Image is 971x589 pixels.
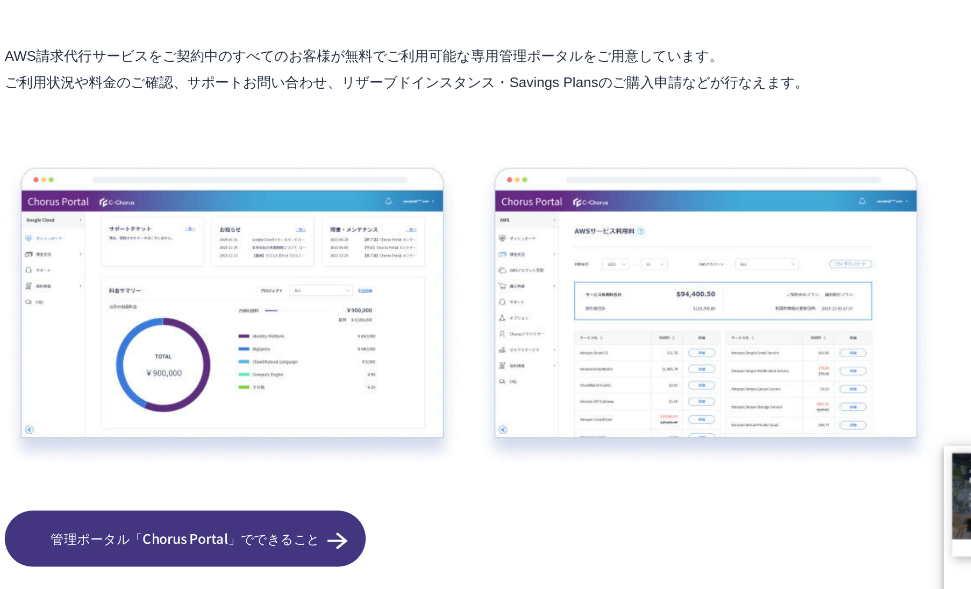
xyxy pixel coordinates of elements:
[784,553,955,577] x-t: ダウンロードする
[505,14,558,25] a: 特長・メリット
[201,563,770,579] p: AWS請求代行サービス以外のサービスも充実！高い技術力をもった認定エンジニアが技術支援を行います。
[201,436,422,449] span: 管理ポータル「Chorus Portal」でできること
[201,425,422,459] a: 管理ポータル「Chorus Portal」でできること
[784,509,955,522] x-t: 詳細資料のダウンロード
[784,528,955,547] x-t: AWS請求代行サービスをはじめとするAWS支援サービスの詳細がまとまった資料をダウンロードできます。
[777,385,962,584] a: 詳細資料のダウンロード AWS請求代行サービスをはじめとするAWS支援サービスの詳細がまとまった資料をダウンロードできます。 ダウンロードする
[650,14,695,25] a: よくある質問
[201,138,770,171] p: AWS請求代行サービスをご契約中のすべてのお客様が無料でご利用可能な専用管理ポータルをご用意しています。 ご利用状況や料金のご確認、サポートお問い合わせ、リザーブドインスタンス・Savings ...
[201,513,265,536] span: 特長 6
[437,14,490,25] a: 請求代行プラン
[201,212,770,399] img: 管理ポータル Chorus Portal イメージ
[279,516,463,534] span: 認定エンジニアによる技術支援
[201,89,265,111] span: 特長 5
[711,11,770,28] a: お申し込み
[711,14,770,25] span: お申し込み
[279,91,593,109] span: AWS請求代行専用の管理ポータルで利用状況を可視化
[573,14,635,25] a: 請求代行 導入事例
